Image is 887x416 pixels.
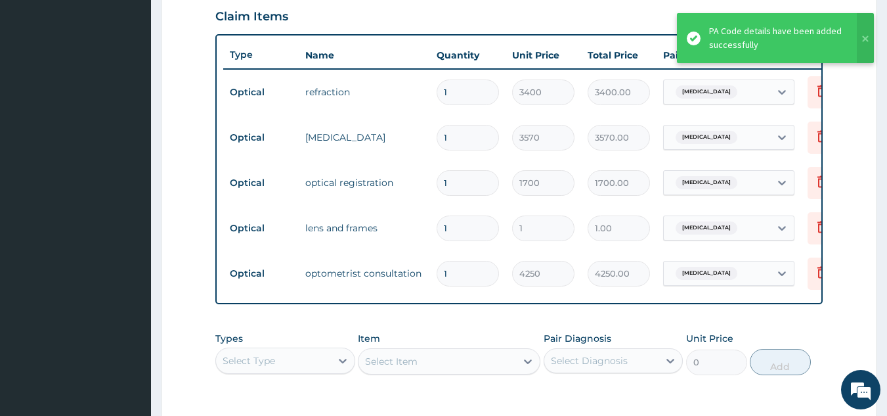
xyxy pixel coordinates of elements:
td: Optical [223,262,299,286]
th: Name [299,42,430,68]
label: Types [215,333,243,344]
span: [MEDICAL_DATA] [676,85,737,99]
td: lens and frames [299,215,430,241]
span: [MEDICAL_DATA] [676,267,737,280]
div: PA Code details have been added successfully [709,24,844,52]
div: Select Diagnosis [551,354,628,367]
img: d_794563401_company_1708531726252_794563401 [24,66,53,99]
div: Minimize live chat window [215,7,247,38]
span: [MEDICAL_DATA] [676,176,737,189]
td: Optical [223,126,299,150]
span: [MEDICAL_DATA] [676,221,737,235]
td: [MEDICAL_DATA] [299,124,430,150]
div: Select Type [223,354,275,367]
td: Optical [223,216,299,241]
textarea: Type your message and hit 'Enter' [7,277,250,323]
td: Optical [223,80,299,104]
label: Pair Diagnosis [544,332,611,345]
span: We're online! [76,124,181,257]
div: Chat with us now [68,74,221,91]
label: Unit Price [686,332,733,345]
td: optical registration [299,170,430,196]
th: Type [223,43,299,67]
label: Item [358,332,380,345]
button: Add [750,349,811,375]
th: Total Price [581,42,657,68]
td: optometrist consultation [299,260,430,287]
th: Unit Price [506,42,581,68]
th: Quantity [430,42,506,68]
h3: Claim Items [215,10,288,24]
th: Pair Diagnosis [657,42,801,68]
td: refraction [299,79,430,105]
td: Optical [223,171,299,195]
span: [MEDICAL_DATA] [676,131,737,144]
